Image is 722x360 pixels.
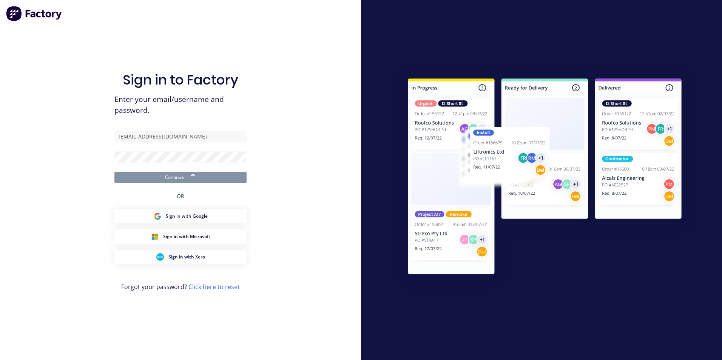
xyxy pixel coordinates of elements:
button: Continue [114,172,247,183]
input: Email/Username [114,131,247,142]
span: Enter your email/username and password. [114,94,247,116]
span: Forgot your password? [121,282,240,291]
img: Google Sign in [154,212,161,220]
img: Factory [6,6,63,21]
button: Microsoft Sign inSign in with Microsoft [114,229,247,244]
img: Sign in [391,63,698,292]
a: Click here to reset [188,283,240,291]
span: Sign in with Xero [168,254,205,260]
h1: Sign in to Factory [123,72,238,88]
img: Microsoft Sign in [151,233,159,240]
button: Xero Sign inSign in with Xero [114,250,247,264]
button: Google Sign inSign in with Google [114,209,247,223]
span: Sign in with Google [166,213,208,220]
span: Sign in with Microsoft [163,233,210,240]
div: OR [177,183,184,209]
img: Xero Sign in [156,253,164,261]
